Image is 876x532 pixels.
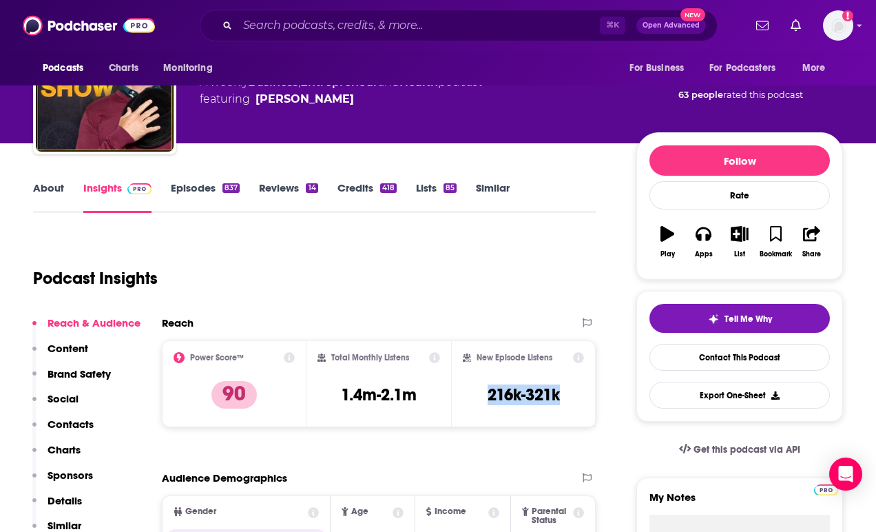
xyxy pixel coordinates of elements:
[649,491,830,515] label: My Notes
[200,74,482,108] div: A weekly podcast
[171,181,240,213] a: Episodes837
[32,443,81,469] button: Charts
[532,507,571,525] span: Parental Status
[380,183,397,193] div: 418
[48,418,94,431] p: Contacts
[416,181,457,213] a: Lists85
[48,316,140,329] p: Reach & Audience
[48,494,82,507] p: Details
[785,14,806,37] a: Show notifications dropdown
[154,55,230,81] button: open menu
[649,304,830,333] button: tell me why sparkleTell Me Why
[337,181,397,213] a: Credits418
[48,519,81,532] p: Similar
[643,22,700,29] span: Open Advanced
[751,14,774,37] a: Show notifications dropdown
[185,507,216,516] span: Gender
[842,10,853,21] svg: Add a profile image
[435,507,466,516] span: Income
[823,10,853,41] span: Logged in as Marketing09
[211,381,257,409] p: 90
[678,90,723,100] span: 63 people
[734,250,745,258] div: List
[668,433,811,467] a: Get this podcast via API
[127,183,152,194] img: Podchaser Pro
[685,217,721,267] button: Apps
[83,181,152,213] a: InsightsPodchaser Pro
[32,494,82,520] button: Details
[629,59,684,78] span: For Business
[700,55,795,81] button: open menu
[680,8,705,21] span: New
[600,17,625,34] span: ⌘ K
[351,507,368,516] span: Age
[162,471,287,484] h2: Audience Demographics
[48,443,81,456] p: Charts
[794,217,830,267] button: Share
[33,181,64,213] a: About
[331,353,409,362] h2: Total Monthly Listens
[48,342,88,355] p: Content
[477,353,552,362] h2: New Episode Listens
[649,344,830,371] a: Contact This Podcast
[190,353,244,362] h2: Power Score™
[802,250,821,258] div: Share
[43,59,83,78] span: Podcasts
[724,314,772,325] span: Tell Me Why
[259,181,317,213] a: Reviews14
[649,145,830,176] button: Follow
[802,59,826,78] span: More
[200,10,718,41] div: Search podcasts, credits, & more...
[829,458,862,491] div: Open Intercom Messenger
[708,314,719,325] img: tell me why sparkle
[109,59,138,78] span: Charts
[200,91,482,108] span: featuring
[444,183,457,193] div: 85
[488,385,560,405] h3: 216k-321k
[649,217,685,267] button: Play
[48,469,93,482] p: Sponsors
[823,10,853,41] img: User Profile
[48,392,79,405] p: Social
[32,342,88,367] button: Content
[33,268,158,289] h1: Podcast Insights
[814,482,838,495] a: Pro website
[32,469,93,494] button: Sponsors
[636,17,706,34] button: Open AdvancedNew
[476,181,510,213] a: Similar
[341,385,417,405] h3: 1.4m-2.1m
[32,392,79,418] button: Social
[162,316,194,329] h2: Reach
[709,59,775,78] span: For Podcasters
[649,181,830,209] div: Rate
[649,382,830,409] button: Export One-Sheet
[758,217,793,267] button: Bookmark
[814,484,838,495] img: Podchaser Pro
[823,10,853,41] button: Show profile menu
[100,55,147,81] a: Charts
[693,444,800,456] span: Get this podcast via API
[238,14,600,37] input: Search podcasts, credits, & more...
[222,183,240,193] div: 837
[760,250,792,258] div: Bookmark
[695,250,713,258] div: Apps
[48,367,111,380] p: Brand Safety
[33,55,101,81] button: open menu
[723,90,803,100] span: rated this podcast
[620,55,701,81] button: open menu
[32,316,140,342] button: Reach & Audience
[163,59,212,78] span: Monitoring
[255,91,354,108] a: Tim Ferriss
[32,367,111,393] button: Brand Safety
[660,250,675,258] div: Play
[306,183,317,193] div: 14
[32,418,94,443] button: Contacts
[793,55,843,81] button: open menu
[722,217,758,267] button: List
[23,12,155,39] img: Podchaser - Follow, Share and Rate Podcasts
